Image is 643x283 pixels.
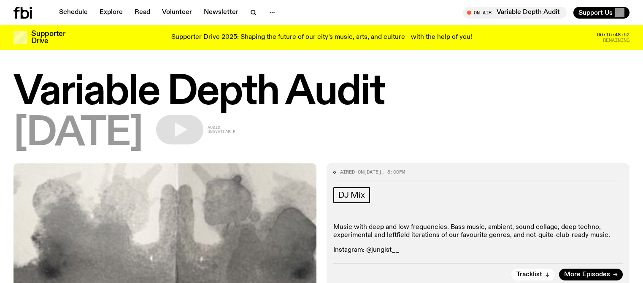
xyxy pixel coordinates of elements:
[564,272,610,278] span: More Episodes
[157,7,197,19] a: Volunteer
[130,7,155,19] a: Read
[338,190,365,200] span: DJ Mix
[578,9,613,16] span: Support Us
[340,169,364,175] span: Aired on
[516,272,542,278] span: Tracklist
[95,7,128,19] a: Explore
[364,169,381,175] span: [DATE]
[333,246,623,254] p: Instagram: @jungist__
[333,223,623,239] p: Music with deep and low frequencies. Bass music, ambient, sound collage, deep techno, experimenta...
[559,269,623,280] a: More Episodes
[14,73,629,112] h1: Variable Depth Audit
[511,269,555,280] button: Tracklist
[54,7,93,19] a: Schedule
[573,7,629,19] button: Support Us
[31,30,65,45] h3: Supporter Drive
[463,7,567,19] button: On AirVariable Depth Audit
[171,34,472,41] p: Supporter Drive 2025: Shaping the future of our city’s music, arts, and culture - with the help o...
[603,38,629,43] span: Remaining
[381,169,405,175] span: , 8:00pm
[333,187,370,203] a: DJ Mix
[199,7,243,19] a: Newsletter
[597,33,629,37] span: 06:15:48:52
[14,115,143,153] span: [DATE]
[208,125,235,134] span: Audio unavailable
